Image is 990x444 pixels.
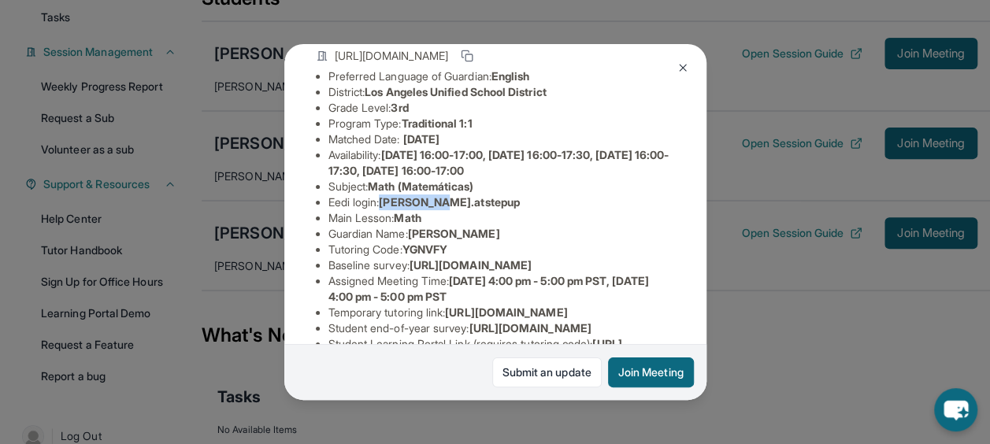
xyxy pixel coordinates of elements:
[934,388,977,431] button: chat-button
[328,84,675,100] li: District:
[491,69,530,83] span: English
[328,305,675,320] li: Temporary tutoring link :
[410,258,532,272] span: [URL][DOMAIN_NAME]
[394,211,421,224] span: Math
[328,147,675,179] li: Availability:
[328,194,675,210] li: Eedi login :
[328,320,675,336] li: Student end-of-year survey :
[445,305,567,319] span: [URL][DOMAIN_NAME]
[677,61,689,74] img: Close Icon
[608,357,694,387] button: Join Meeting
[402,242,447,256] span: YGNVFY
[328,68,675,84] li: Preferred Language of Guardian:
[328,179,675,194] li: Subject :
[328,148,669,177] span: [DATE] 16:00-17:00, [DATE] 16:00-17:30, [DATE] 16:00-17:30, [DATE] 16:00-17:00
[328,100,675,116] li: Grade Level:
[469,321,591,335] span: [URL][DOMAIN_NAME]
[328,210,675,226] li: Main Lesson :
[328,116,675,131] li: Program Type:
[391,101,408,114] span: 3rd
[328,226,675,242] li: Guardian Name :
[328,257,675,273] li: Baseline survey :
[328,336,675,368] li: Student Learning Portal Link (requires tutoring code) :
[328,274,649,303] span: [DATE] 4:00 pm - 5:00 pm PST, [DATE] 4:00 pm - 5:00 pm PST
[365,85,546,98] span: Los Angeles Unified School District
[328,273,675,305] li: Assigned Meeting Time :
[379,195,520,209] span: [PERSON_NAME].atstepup
[328,242,675,257] li: Tutoring Code :
[335,48,448,64] span: [URL][DOMAIN_NAME]
[408,227,500,240] span: [PERSON_NAME]
[401,117,472,130] span: Traditional 1:1
[368,179,473,193] span: Math (Matemáticas)
[328,131,675,147] li: Matched Date:
[458,46,476,65] button: Copy link
[403,132,439,146] span: [DATE]
[492,357,602,387] a: Submit an update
